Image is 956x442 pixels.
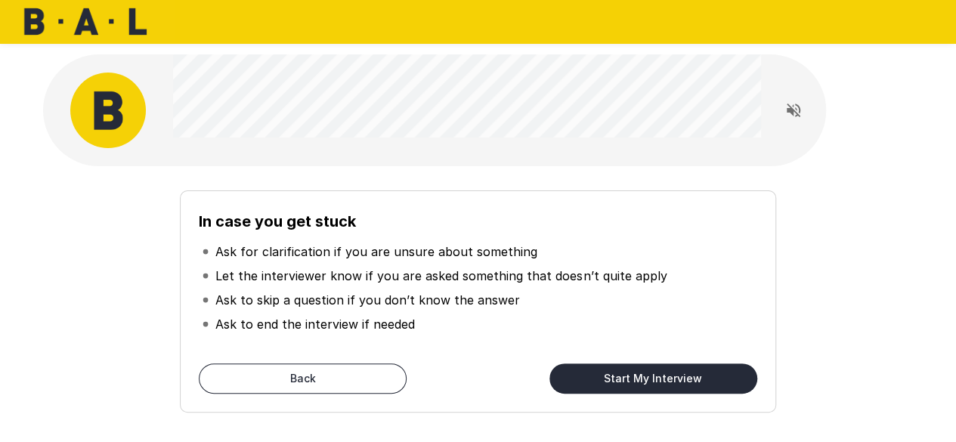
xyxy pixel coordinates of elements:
[215,291,520,309] p: Ask to skip a question if you don’t know the answer
[215,243,537,261] p: Ask for clarification if you are unsure about something
[199,363,407,394] button: Back
[215,315,415,333] p: Ask to end the interview if needed
[215,267,667,285] p: Let the interviewer know if you are asked something that doesn’t quite apply
[199,212,356,230] b: In case you get stuck
[70,73,146,148] img: bal_avatar.png
[778,95,809,125] button: Read questions aloud
[549,363,757,394] button: Start My Interview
